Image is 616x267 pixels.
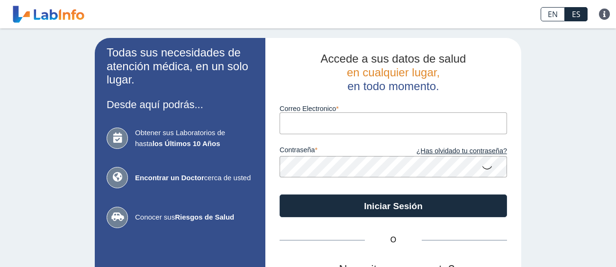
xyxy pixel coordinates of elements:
button: Iniciar Sesión [280,194,507,217]
h3: Desde aquí podrás... [107,99,254,110]
label: Correo Electronico [280,105,507,112]
span: cerca de usted [135,173,254,184]
a: ¿Has olvidado tu contraseña? [393,146,507,157]
span: Accede a sus datos de salud [321,52,466,65]
a: EN [541,7,565,21]
b: Riesgos de Salud [175,213,234,221]
b: Encontrar un Doctor [135,174,204,182]
h2: Todas sus necesidades de atención médica, en un solo lugar. [107,46,254,87]
b: los Últimos 10 Años [153,139,220,147]
span: O [365,234,422,246]
span: en todo momento. [347,80,439,92]
iframe: Help widget launcher [532,230,606,257]
label: contraseña [280,146,393,157]
span: Obtener sus Laboratorios de hasta [135,128,254,149]
span: Conocer sus [135,212,254,223]
span: en cualquier lugar, [347,66,440,79]
a: ES [565,7,588,21]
